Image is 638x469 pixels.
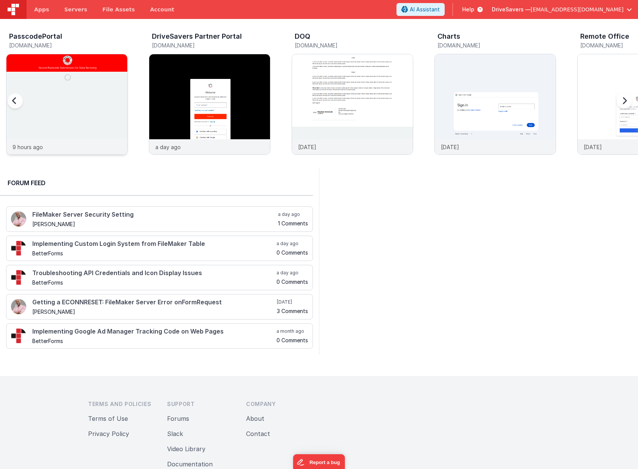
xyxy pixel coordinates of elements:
a: Implementing Custom Login System from FileMaker Table BetterForms a day ago 0 Comments [6,236,313,261]
button: Slack [167,429,183,438]
p: [DATE] [298,143,316,151]
h3: Terms and Policies [88,400,155,408]
span: AI Assistant [410,6,440,13]
span: File Assets [103,6,135,13]
h3: Company [246,400,313,408]
p: a day ago [155,143,181,151]
a: Implementing Google Ad Manager Tracking Code on Web Pages BetterForms a month ago 0 Comments [6,323,313,349]
h5: BetterForms [32,250,275,256]
h5: a month ago [276,328,308,334]
h5: 0 Comments [276,337,308,343]
a: FileMaker Server Security Setting [PERSON_NAME] a day ago 1 Comments [6,206,313,232]
button: Documentation [167,460,213,469]
h5: a day ago [276,241,308,247]
h5: 3 Comments [277,308,308,314]
h5: [DATE] [277,299,308,305]
p: [DATE] [584,143,602,151]
h3: Charts [437,33,460,40]
h3: PasscodePortal [9,33,62,40]
h3: DriveSavers Partner Portal [152,33,242,40]
h4: Implementing Google Ad Manager Tracking Code on Web Pages [32,328,275,335]
span: Servers [64,6,87,13]
p: [DATE] [441,143,459,151]
button: About [246,414,264,423]
h3: Remote Office [580,33,629,40]
a: Getting a ECONNRESET: FileMaker Server Error onFormRequest [PERSON_NAME] [DATE] 3 Comments [6,294,313,319]
a: Slack [167,430,183,438]
h5: [DOMAIN_NAME] [152,42,270,48]
a: Terms of Use [88,415,128,422]
span: [EMAIL_ADDRESS][DOMAIN_NAME] [531,6,624,13]
h3: Support [167,400,234,408]
span: Help [462,6,474,13]
h5: [DOMAIN_NAME] [9,42,128,48]
h5: BetterForms [32,280,275,285]
h5: 0 Comments [276,250,308,255]
h4: Implementing Custom Login System from FileMaker Table [32,241,275,247]
a: Troubleshooting API Credentials and Icon Display Issues BetterForms a day ago 0 Comments [6,265,313,290]
h5: [DOMAIN_NAME] [295,42,413,48]
button: DriveSavers — [EMAIL_ADDRESS][DOMAIN_NAME] [492,6,632,13]
h5: BetterForms [32,338,275,344]
h5: [PERSON_NAME] [32,309,275,315]
h3: DOQ [295,33,310,40]
h4: Getting a ECONNRESET: FileMaker Server Error onFormRequest [32,299,275,306]
button: AI Assistant [396,3,445,16]
h5: [PERSON_NAME] [32,221,276,227]
img: 295_2.png [11,328,26,343]
button: Forums [167,414,189,423]
img: 295_2.png [11,270,26,285]
h4: FileMaker Server Security Setting [32,211,276,218]
h5: 1 Comments [278,220,308,226]
button: Video Library [167,444,205,453]
span: Apps [34,6,49,13]
span: DriveSavers — [492,6,531,13]
h4: Troubleshooting API Credentials and Icon Display Issues [32,270,275,277]
a: About [246,415,264,422]
h5: a day ago [276,270,308,276]
h5: a day ago [278,211,308,217]
h5: [DOMAIN_NAME] [437,42,556,48]
a: Privacy Policy [88,430,129,438]
img: 295_2.png [11,241,26,256]
h2: Forum Feed [8,178,305,187]
img: 411_2.png [11,211,26,227]
button: Contact [246,429,270,438]
h5: 0 Comments [276,279,308,285]
img: 411_2.png [11,299,26,314]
